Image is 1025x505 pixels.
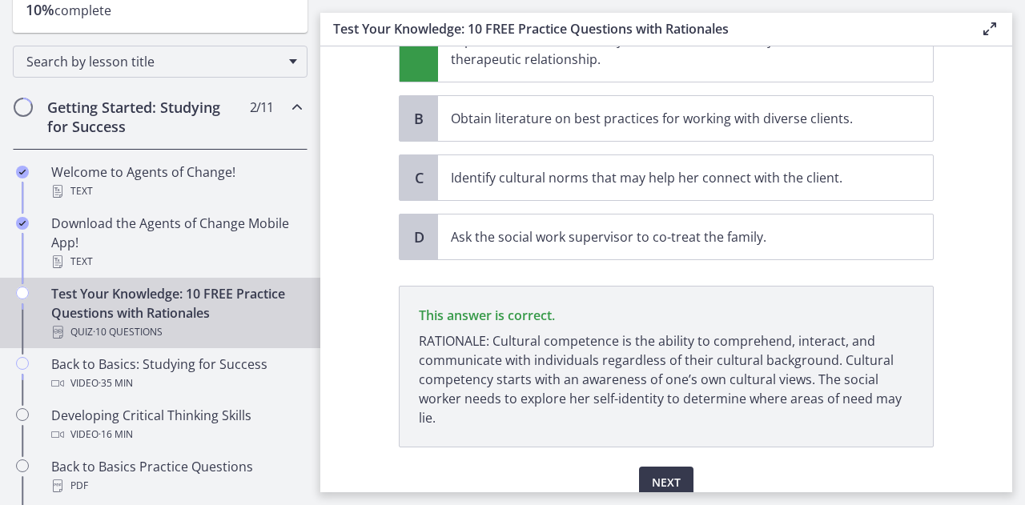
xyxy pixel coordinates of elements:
[51,355,301,393] div: Back to Basics: Studying for Success
[51,374,301,393] div: Video
[409,227,428,246] span: D
[47,98,243,136] h2: Getting Started: Studying for Success
[51,252,301,271] div: Text
[51,162,301,201] div: Welcome to Agents of Change!
[51,457,301,495] div: Back to Basics Practice Questions
[98,425,133,444] span: · 16 min
[451,109,888,128] p: Obtain literature on best practices for working with diverse clients.
[419,307,555,324] span: This answer is correct.
[51,323,301,342] div: Quiz
[250,98,273,117] span: 2 / 11
[51,214,301,271] div: Download the Agents of Change Mobile App!
[333,19,955,38] h3: Test Your Knowledge: 10 FREE Practice Questions with Rationales
[26,53,281,70] span: Search by lesson title
[16,217,29,230] i: Completed
[419,331,914,427] p: RATIONALE: Cultural competence is the ability to comprehend, interact, and communicate with indiv...
[639,467,693,499] button: Next
[451,227,888,246] p: Ask the social work supervisor to co-treat the family.
[451,168,888,187] p: Identify cultural norms that may help her connect with the client.
[16,166,29,178] i: Completed
[409,168,428,187] span: C
[93,323,163,342] span: · 10 Questions
[51,284,301,342] div: Test Your Knowledge: 10 FREE Practice Questions with Rationales
[51,182,301,201] div: Text
[451,30,888,69] p: Explore her own self-identity and how her beliefs may affect the therapeutic relationship.
[409,109,428,128] span: B
[51,425,301,444] div: Video
[13,46,307,78] div: Search by lesson title
[51,476,301,495] div: PDF
[98,374,133,393] span: · 35 min
[652,473,681,492] span: Next
[51,406,301,444] div: Developing Critical Thinking Skills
